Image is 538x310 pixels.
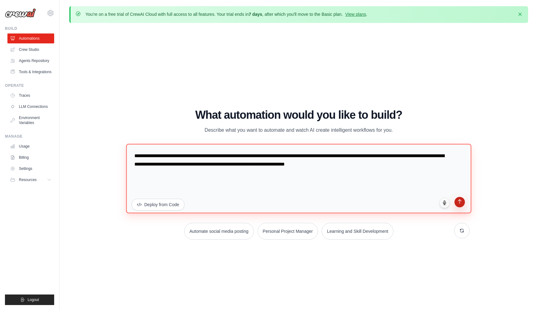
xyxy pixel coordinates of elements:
[345,12,366,17] a: View plans
[5,26,54,31] div: Build
[7,113,54,128] a: Environment Variables
[7,102,54,112] a: LLM Connections
[184,223,254,240] button: Automate social media posting
[7,67,54,77] a: Tools & Integrations
[7,56,54,66] a: Agents Repository
[7,153,54,162] a: Billing
[258,223,318,240] button: Personal Project Manager
[322,223,393,240] button: Learning and Skill Development
[7,33,54,43] a: Automations
[7,175,54,185] button: Resources
[7,91,54,100] a: Traces
[7,164,54,174] a: Settings
[128,109,470,121] h1: What automation would you like to build?
[7,141,54,151] a: Usage
[19,177,37,182] span: Resources
[249,12,262,17] strong: 7 days
[7,45,54,55] a: Crew Studio
[5,134,54,139] div: Manage
[132,199,184,210] button: Deploy from Code
[5,8,36,18] img: Logo
[85,11,367,17] p: You're on a free trial of CrewAI Cloud with full access to all features. Your trial ends in , aft...
[195,126,403,134] p: Describe what you want to automate and watch AI create intelligent workflows for you.
[5,83,54,88] div: Operate
[5,294,54,305] button: Logout
[507,280,538,310] iframe: Chat Widget
[28,297,39,302] span: Logout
